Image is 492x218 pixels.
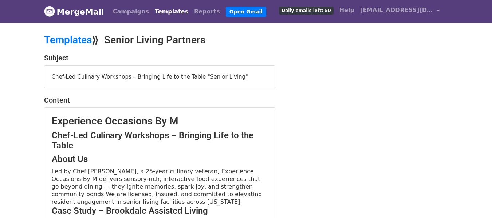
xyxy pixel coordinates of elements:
[336,3,357,17] a: Help
[279,7,333,15] span: Daily emails left: 50
[52,167,268,206] p: Led by Chef [PERSON_NAME], a 25-year culinary veteran, Experience Occasions By M delivers sensory...
[44,4,104,19] a: MergeMail
[44,6,55,17] img: MergeMail logo
[44,34,92,46] a: Templates
[152,4,191,19] a: Templates
[52,115,268,127] h2: Experience Occasions By M
[191,4,223,19] a: Reports
[357,3,442,20] a: [EMAIL_ADDRESS][DOMAIN_NAME]
[52,154,268,165] h3: About Us
[110,4,152,19] a: Campaigns
[44,66,275,88] div: Chef-Led Culinary Workshops – Bringing Life to the Table "Senior Living"
[44,34,310,46] h2: ⟫ Senior Living Partners
[52,130,268,151] h3: Chef-Led Culinary Workshops – Bringing Life to the Table
[226,7,266,17] a: Open Gmail
[44,96,275,104] h4: Content
[276,3,336,17] a: Daily emails left: 50
[360,6,433,15] span: [EMAIL_ADDRESS][DOMAIN_NAME]
[44,53,275,62] h4: Subject
[52,206,268,216] h3: Case Study – Brookdale Assisted Living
